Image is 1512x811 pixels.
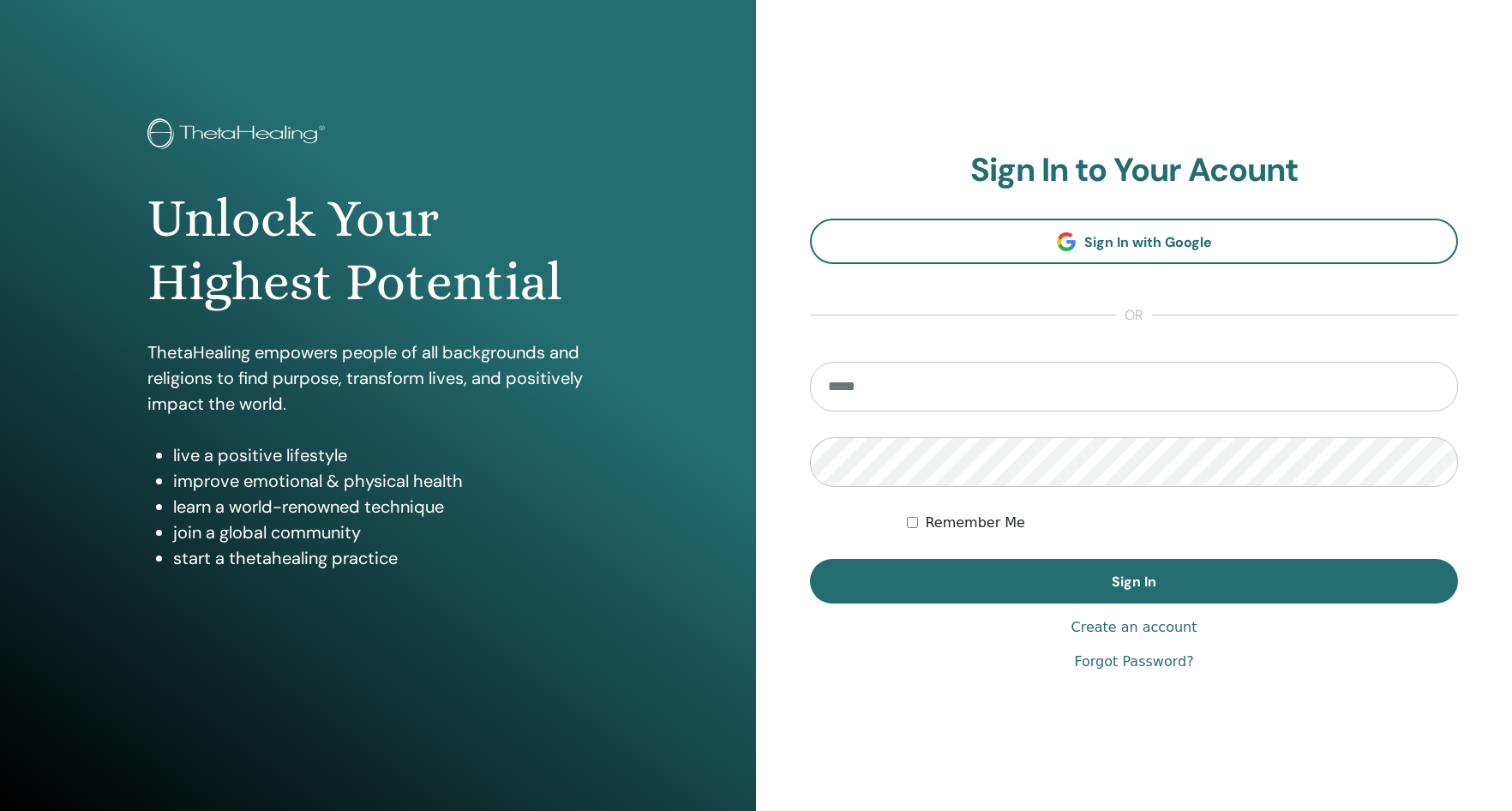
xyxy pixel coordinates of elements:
[810,219,1458,264] a: Sign In with Google
[147,187,609,315] h1: Unlock Your Highest Potential
[1112,573,1156,591] span: Sign In
[173,468,609,494] li: improve emotional & physical health
[173,494,609,520] li: learn a world-renowned technique
[1084,233,1212,251] span: Sign In with Google
[907,513,1458,533] div: Keep me authenticated indefinitely or until I manually logout
[173,442,609,468] li: live a positive lifestyle
[173,520,609,545] li: join a global community
[1071,617,1197,638] a: Create an account
[810,151,1458,190] h2: Sign In to Your Acount
[925,513,1025,533] label: Remember Me
[810,559,1458,604] button: Sign In
[1074,652,1193,672] a: Forgot Password?
[147,339,609,417] p: ThetaHealing empowers people of all backgrounds and religions to find purpose, transform lives, a...
[173,545,609,571] li: start a thetahealing practice
[1116,305,1152,326] span: or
